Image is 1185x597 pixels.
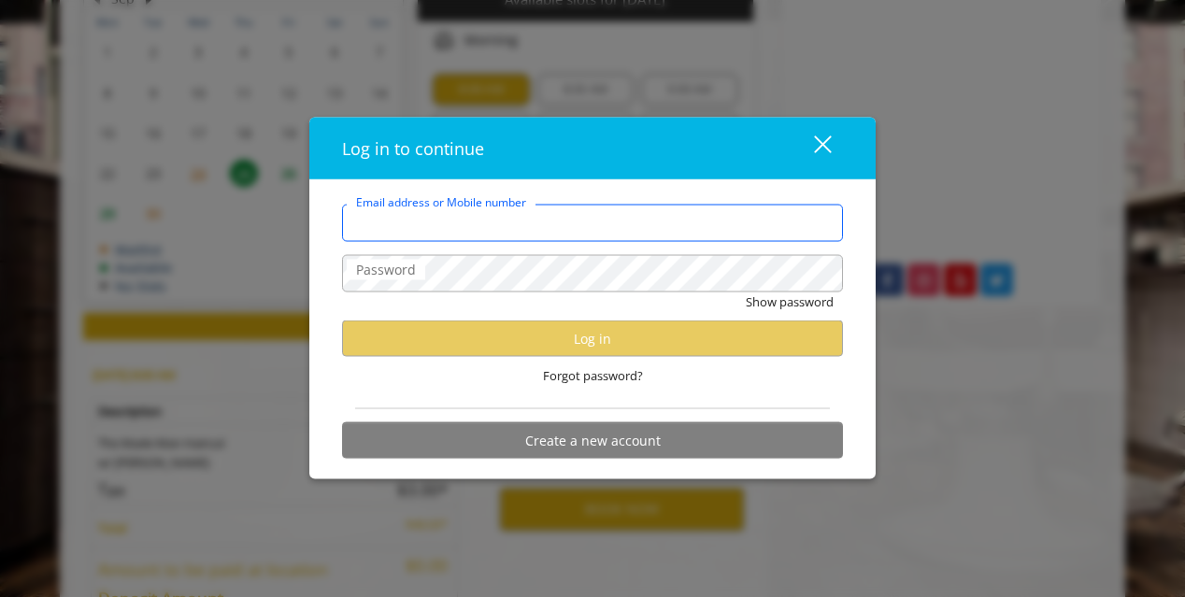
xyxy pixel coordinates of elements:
[746,291,834,311] button: Show password
[342,254,843,291] input: Password
[792,135,830,163] div: close dialog
[342,320,843,357] button: Log in
[342,204,843,241] input: Email address or Mobile number
[347,259,425,279] label: Password
[342,422,843,459] button: Create a new account
[347,192,535,210] label: Email address or Mobile number
[342,136,484,159] span: Log in to continue
[779,129,843,167] button: close dialog
[543,366,643,386] span: Forgot password?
